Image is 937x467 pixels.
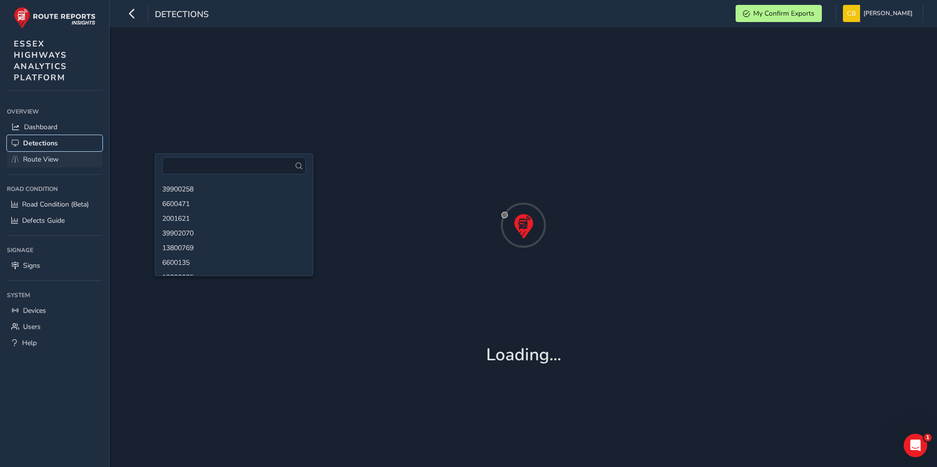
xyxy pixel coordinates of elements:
[7,243,102,257] div: Signage
[7,104,102,119] div: Overview
[843,5,916,22] button: [PERSON_NAME]
[7,319,102,335] a: Users
[155,210,313,225] li: 2001621
[23,261,40,270] span: Signs
[753,9,814,18] span: My Confirm Exports
[7,196,102,212] a: Road Condition (Beta)
[23,155,59,164] span: Route View
[7,303,102,319] a: Devices
[155,255,313,269] li: 6600135
[155,196,313,210] li: 6600471
[7,335,102,351] a: Help
[863,5,912,22] span: [PERSON_NAME]
[22,338,37,348] span: Help
[7,119,102,135] a: Dashboard
[736,5,822,22] button: My Confirm Exports
[904,434,927,457] iframe: Intercom live chat
[22,200,89,209] span: Road Condition (Beta)
[155,181,313,196] li: 39900258
[924,434,932,442] span: 1
[155,269,313,284] li: 13802025
[486,345,561,365] h1: Loading...
[24,122,57,132] span: Dashboard
[7,182,102,196] div: Road Condition
[14,7,96,29] img: rr logo
[23,322,41,331] span: Users
[7,288,102,303] div: System
[23,139,58,148] span: Detections
[155,225,313,240] li: 39902070
[155,8,209,22] span: Detections
[23,306,46,315] span: Devices
[7,257,102,274] a: Signs
[7,212,102,229] a: Defects Guide
[155,240,313,255] li: 13800769
[7,151,102,167] a: Route View
[7,135,102,151] a: Detections
[843,5,860,22] img: diamond-layout
[22,216,65,225] span: Defects Guide
[14,38,67,83] span: ESSEX HIGHWAYS ANALYTICS PLATFORM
